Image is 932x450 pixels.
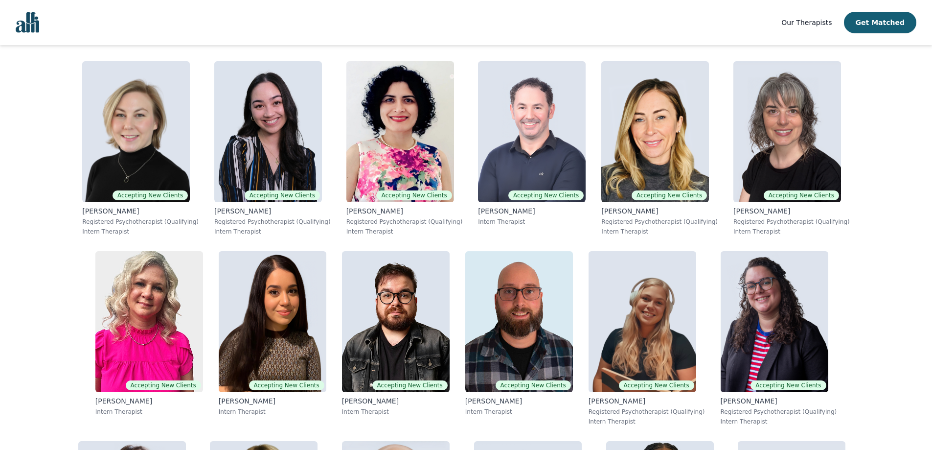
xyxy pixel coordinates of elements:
p: Intern Therapist [478,218,586,226]
p: [PERSON_NAME] [219,396,326,406]
p: [PERSON_NAME] [82,206,199,216]
a: Heala_MaudoodiAccepting New Clients[PERSON_NAME]Intern Therapist [211,243,334,433]
img: Freddie_Giovane [342,251,450,392]
p: [PERSON_NAME] [733,206,850,216]
p: [PERSON_NAME] [214,206,331,216]
p: Registered Psychotherapist (Qualifying) [733,218,850,226]
p: Intern Therapist [721,418,837,426]
a: Jocelyn_CrawfordAccepting New Clients[PERSON_NAME]Registered Psychotherapist (Qualifying)Intern T... [74,53,206,243]
span: Our Therapists [781,19,832,26]
button: Get Matched [844,12,916,33]
span: Accepting New Clients [245,190,320,200]
img: Benjamin_Bedecki [465,251,573,392]
p: Intern Therapist [589,418,705,426]
a: Ghazaleh_BozorgAccepting New Clients[PERSON_NAME]Registered Psychotherapist (Qualifying)Intern Th... [339,53,471,243]
img: Heala_Maudoodi [219,251,326,392]
p: Registered Psychotherapist (Qualifying) [82,218,199,226]
span: Accepting New Clients [496,380,571,390]
img: Jocelyn_Crawford [82,61,190,202]
p: Intern Therapist [82,228,199,236]
p: Intern Therapist [733,228,850,236]
p: Intern Therapist [601,228,718,236]
img: alli logo [16,12,39,33]
span: Accepting New Clients [376,190,452,200]
span: Accepting New Clients [750,380,826,390]
img: Melissa_Stutley [95,251,203,392]
a: Christopher_HillierAccepting New Clients[PERSON_NAME]Intern Therapist [470,53,593,243]
p: [PERSON_NAME] [601,206,718,216]
p: [PERSON_NAME] [589,396,705,406]
span: Accepting New Clients [764,190,839,200]
p: [PERSON_NAME] [342,396,450,406]
a: Freddie_GiovaneAccepting New Clients[PERSON_NAME]Intern Therapist [334,243,457,433]
p: Intern Therapist [346,228,463,236]
p: [PERSON_NAME] [721,396,837,406]
p: Registered Psychotherapist (Qualifying) [589,408,705,416]
img: Melanie_Crocker [733,61,841,202]
img: Angela_Fedorouk [214,61,322,202]
p: Intern Therapist [465,408,573,416]
a: Melissa_StutleyAccepting New Clients[PERSON_NAME]Intern Therapist [88,243,211,433]
img: Cayley_Hanson [721,251,828,392]
span: Accepting New Clients [249,380,324,390]
a: Benjamin_BedeckiAccepting New Clients[PERSON_NAME]Intern Therapist [457,243,581,433]
img: Ghazaleh_Bozorg [346,61,454,202]
p: Registered Psychotherapist (Qualifying) [601,218,718,226]
p: Registered Psychotherapist (Qualifying) [346,218,463,226]
p: Intern Therapist [214,228,331,236]
span: Accepting New Clients [372,380,448,390]
p: Registered Psychotherapist (Qualifying) [214,218,331,226]
span: Accepting New Clients [508,190,584,200]
span: Accepting New Clients [113,190,188,200]
a: Melanie_CrockerAccepting New Clients[PERSON_NAME]Registered Psychotherapist (Qualifying)Intern Th... [726,53,858,243]
a: Emerald_WeningerAccepting New Clients[PERSON_NAME]Registered Psychotherapist (Qualifying)Intern T... [581,243,713,433]
p: Intern Therapist [342,408,450,416]
img: Emerald_Weninger [589,251,696,392]
a: Keri_GraingerAccepting New Clients[PERSON_NAME]Registered Psychotherapist (Qualifying)Intern Ther... [593,53,726,243]
p: Intern Therapist [95,408,203,416]
p: [PERSON_NAME] [346,206,463,216]
a: Cayley_HansonAccepting New Clients[PERSON_NAME]Registered Psychotherapist (Qualifying)Intern Ther... [713,243,845,433]
p: [PERSON_NAME] [478,206,586,216]
img: Christopher_Hillier [478,61,586,202]
a: Angela_FedoroukAccepting New Clients[PERSON_NAME]Registered Psychotherapist (Qualifying)Intern Th... [206,53,339,243]
p: [PERSON_NAME] [465,396,573,406]
span: Accepting New Clients [632,190,707,200]
p: Registered Psychotherapist (Qualifying) [721,408,837,416]
a: Our Therapists [781,17,832,28]
p: [PERSON_NAME] [95,396,203,406]
p: Intern Therapist [219,408,326,416]
span: Accepting New Clients [126,380,201,390]
img: Keri_Grainger [601,61,709,202]
span: Accepting New Clients [619,380,694,390]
